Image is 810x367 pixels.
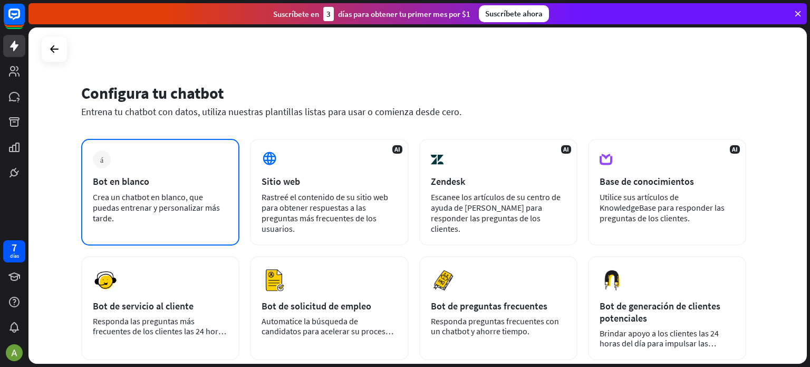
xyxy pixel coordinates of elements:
font: Suscríbete en [273,9,319,19]
font: 3 [326,9,331,19]
font: Bot de servicio al cliente [93,300,194,312]
font: Responda las preguntas más frecuentes de los clientes las 24 horas del día, los 7 días de la semana. [93,316,226,346]
font: AI [563,145,569,153]
a: 7 días [3,240,25,262]
font: Escanee los artículos de su centro de ayuda de [PERSON_NAME] para responder las preguntas de los ... [431,192,561,234]
font: Bot de preguntas frecuentes [431,300,547,312]
font: Crea un chatbot en blanco, que puedas entrenar y personalizar más tarde. [93,192,220,223]
font: Bot de solicitud de empleo [262,300,371,312]
font: Entrena tu chatbot con datos, utiliza nuestras plantillas listas para usar o comienza desde cero. [81,106,461,118]
font: Responda preguntas frecuentes con un chatbot y ahorre tiempo. [431,316,559,336]
font: Automatice la búsqueda de candidatos para acelerar su proceso de contratación. [262,316,393,346]
font: 7 [12,241,17,254]
font: Brindar apoyo a los clientes las 24 horas del día para impulsar las ventas. [600,328,719,359]
button: Abrir el widget de chat LiveChat [8,4,40,36]
font: Configura tu chatbot [81,83,224,103]
font: Suscríbete ahora [485,8,543,18]
font: Rastreé el contenido de su sitio web para obtener respuestas a las preguntas más frecuentes de lo... [262,192,388,234]
font: más [100,156,103,163]
font: Base de conocimientos [600,175,694,187]
font: Utilice sus artículos de KnowledgeBase para responder las preguntas de los clientes. [600,192,725,223]
font: AI [394,145,400,153]
font: Zendesk [431,175,465,187]
font: Bot en blanco [93,175,149,187]
font: Bot de generación de clientes potenciales [600,300,720,324]
font: días [10,252,19,259]
font: Sitio web [262,175,300,187]
font: AI [732,145,738,153]
font: días para obtener tu primer mes por $1 [338,9,470,19]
